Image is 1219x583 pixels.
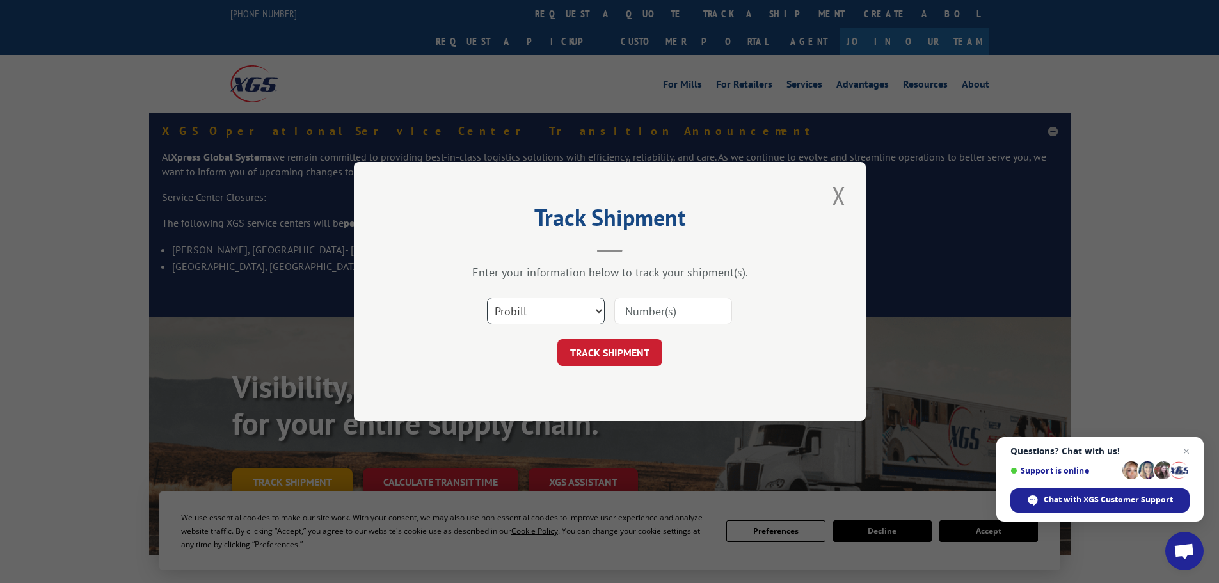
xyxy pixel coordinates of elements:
input: Number(s) [614,298,732,324]
h2: Track Shipment [418,209,802,233]
a: Open chat [1165,532,1204,570]
button: TRACK SHIPMENT [557,339,662,366]
span: Questions? Chat with us! [1010,446,1190,456]
span: Chat with XGS Customer Support [1044,494,1173,506]
div: Enter your information below to track your shipment(s). [418,265,802,280]
span: Support is online [1010,466,1118,475]
button: Close modal [828,178,850,213]
span: Chat with XGS Customer Support [1010,488,1190,513]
